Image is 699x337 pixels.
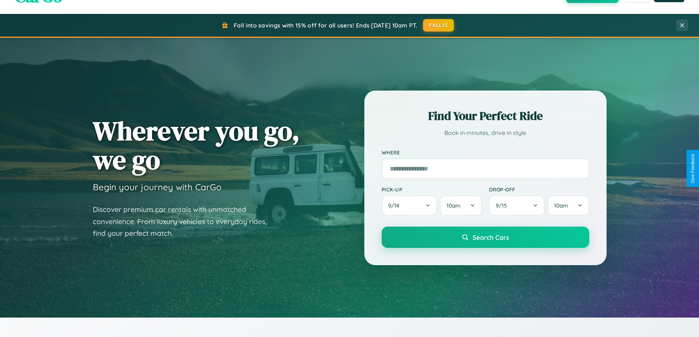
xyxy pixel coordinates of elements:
span: Fall into savings with 15% off for all users! Ends [DATE] 10am PT. [234,22,418,29]
h2: Find Your Perfect Ride [382,108,589,124]
span: 9 / 14 [388,202,403,209]
label: Where [382,149,589,155]
button: Search Cars [382,227,589,248]
span: 9 / 15 [496,202,510,209]
button: 9/14 [382,195,437,216]
button: 9/15 [489,195,545,216]
span: Search Cars [473,233,509,241]
button: 10am [547,195,589,216]
label: Drop-off [489,186,589,193]
button: 10am [440,195,481,216]
p: Discover premium car rentals with unmatched convenience. From luxury vehicles to everyday rides, ... [93,204,276,239]
span: 10am [447,202,460,209]
label: Pick-up [382,186,482,193]
button: FALL15 [423,19,454,32]
h3: Begin your journey with CarGo [93,182,222,193]
p: Book in minutes, drive in style [382,128,589,138]
span: 10am [554,202,568,209]
h1: Wherever you go, we go [93,116,300,174]
div: Give Feedback [690,154,695,183]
